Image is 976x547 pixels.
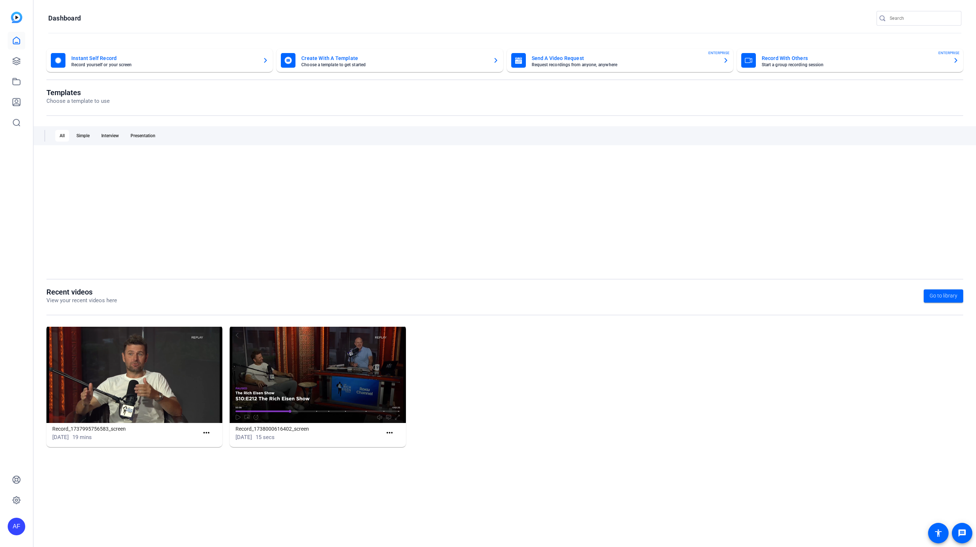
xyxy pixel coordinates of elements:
[301,54,487,63] mat-card-title: Create With A Template
[52,434,69,441] span: [DATE]
[532,54,717,63] mat-card-title: Send A Video Request
[276,49,503,72] button: Create With A TemplateChoose a template to get started
[230,325,406,424] img: Record_1738000616402_screen
[256,434,275,441] span: 15 secs
[46,97,110,105] p: Choose a template to use
[890,14,956,23] input: Search
[46,296,117,305] p: View your recent videos here
[72,130,94,142] div: Simple
[48,14,81,23] h1: Dashboard
[737,49,963,72] button: Record With OthersStart a group recording sessionENTERPRISE
[235,424,382,433] h1: Record_1738000616402_screen
[924,289,963,303] a: Go to library
[46,288,117,296] h1: Recent videos
[71,54,257,63] mat-card-title: Instant Self Record
[934,529,943,537] mat-icon: accessibility
[762,63,947,67] mat-card-subtitle: Start a group recording session
[532,63,717,67] mat-card-subtitle: Request recordings from anyone, anywhere
[46,49,273,72] button: Instant Self RecordRecord yourself or your screen
[301,63,487,67] mat-card-subtitle: Choose a template to get started
[72,434,92,441] span: 19 mins
[97,130,123,142] div: Interview
[202,428,211,438] mat-icon: more_horiz
[708,50,730,56] span: ENTERPRISE
[930,292,957,300] span: Go to library
[52,424,199,433] h1: Record_1737995756583_screen
[507,49,733,72] button: Send A Video RequestRequest recordings from anyone, anywhereENTERPRISE
[46,88,110,97] h1: Templates
[938,50,960,56] span: ENTERPRISE
[385,428,394,438] mat-icon: more_horiz
[958,529,966,537] mat-icon: message
[762,54,947,63] mat-card-title: Record With Others
[235,434,252,441] span: [DATE]
[11,12,22,23] img: blue-gradient.svg
[55,130,69,142] div: All
[46,325,222,424] img: Record_1737995756583_screen
[71,63,257,67] mat-card-subtitle: Record yourself or your screen
[8,518,25,535] div: AF
[126,130,160,142] div: Presentation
